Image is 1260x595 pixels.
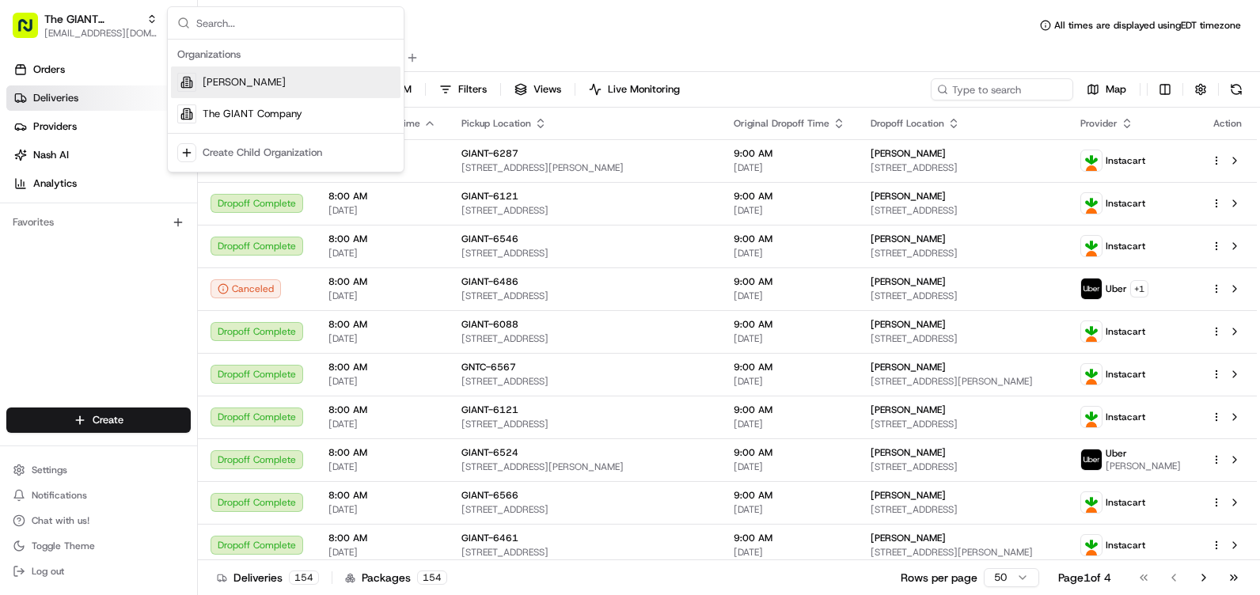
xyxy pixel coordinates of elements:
[1106,282,1127,295] span: Uber
[6,6,164,44] button: The GIANT Company[EMAIL_ADDRESS][DOMAIN_NAME]
[6,560,191,582] button: Log out
[54,151,260,167] div: Start new chat
[871,147,946,160] span: [PERSON_NAME]
[608,82,680,97] span: Live Monitoring
[328,546,436,559] span: [DATE]
[734,190,845,203] span: 9:00 AM
[507,78,568,100] button: Views
[582,78,687,100] button: Live Monitoring
[461,204,708,217] span: [STREET_ADDRESS]
[432,78,494,100] button: Filters
[328,489,436,502] span: 8:00 AM
[1081,535,1102,555] img: profile_instacart_ahold_partner.png
[734,275,845,288] span: 9:00 AM
[931,78,1073,100] input: Type to search
[196,7,394,39] input: Search...
[734,532,845,544] span: 9:00 AM
[6,85,197,111] a: Deliveries
[328,332,436,345] span: [DATE]
[328,418,436,430] span: [DATE]
[203,107,302,121] span: The GIANT Company
[461,446,518,459] span: GIANT-6524
[328,290,436,302] span: [DATE]
[734,332,845,345] span: [DATE]
[734,418,845,430] span: [DATE]
[328,318,436,331] span: 8:00 AM
[33,63,65,77] span: Orders
[734,117,829,130] span: Original Dropoff Time
[461,375,708,388] span: [STREET_ADDRESS]
[32,489,87,502] span: Notifications
[461,318,518,331] span: GIANT-6088
[16,16,47,47] img: Nash
[93,413,123,427] span: Create
[1106,325,1145,338] span: Instacart
[6,171,197,196] a: Analytics
[44,27,157,40] button: [EMAIL_ADDRESS][DOMAIN_NAME]
[345,570,447,586] div: Packages
[734,404,845,416] span: 9:00 AM
[33,119,77,134] span: Providers
[461,332,708,345] span: [STREET_ADDRESS]
[6,142,197,168] a: Nash AI
[289,570,319,585] div: 154
[203,75,286,89] span: [PERSON_NAME]
[1106,154,1145,167] span: Instacart
[734,161,845,174] span: [DATE]
[1080,78,1133,100] button: Map
[1081,193,1102,214] img: profile_instacart_ahold_partner.png
[871,460,1055,473] span: [STREET_ADDRESS]
[9,223,127,252] a: 📗Knowledge Base
[1081,449,1102,470] img: profile_uber_ahold_partner.png
[44,11,140,27] button: The GIANT Company
[901,570,977,586] p: Rows per page
[1211,117,1244,130] div: Action
[269,156,288,175] button: Start new chat
[871,418,1055,430] span: [STREET_ADDRESS]
[417,570,447,585] div: 154
[33,148,69,162] span: Nash AI
[734,290,845,302] span: [DATE]
[871,275,946,288] span: [PERSON_NAME]
[461,290,708,302] span: [STREET_ADDRESS]
[150,229,254,245] span: API Documentation
[32,540,95,552] span: Toggle Theme
[33,176,77,191] span: Analytics
[328,404,436,416] span: 8:00 AM
[328,446,436,459] span: 8:00 AM
[458,82,487,97] span: Filters
[6,407,191,433] button: Create
[211,279,281,298] button: Canceled
[203,146,322,160] div: Create Child Organization
[461,404,518,416] span: GIANT-6121
[461,190,518,203] span: GIANT-6121
[461,418,708,430] span: [STREET_ADDRESS]
[734,247,845,260] span: [DATE]
[328,247,436,260] span: [DATE]
[871,247,1055,260] span: [STREET_ADDRESS]
[871,318,946,331] span: [PERSON_NAME]
[32,565,64,578] span: Log out
[734,375,845,388] span: [DATE]
[734,489,845,502] span: 9:00 AM
[734,233,845,245] span: 9:00 AM
[1106,411,1145,423] span: Instacart
[734,318,845,331] span: 9:00 AM
[871,446,946,459] span: [PERSON_NAME]
[461,233,518,245] span: GIANT-6546
[1081,407,1102,427] img: profile_instacart_ahold_partner.png
[1054,19,1241,32] span: All times are displayed using EDT timezone
[328,233,436,245] span: 8:00 AM
[1081,492,1102,513] img: profile_instacart_ahold_partner.png
[16,151,44,180] img: 1736555255976-a54dd68f-1ca7-489b-9aae-adbdc363a1c4
[871,290,1055,302] span: [STREET_ADDRESS]
[1081,150,1102,171] img: profile_instacart_ahold_partner.png
[461,117,531,130] span: Pickup Location
[217,570,319,586] div: Deliveries
[461,147,518,160] span: GIANT-6287
[533,82,561,97] span: Views
[871,190,946,203] span: [PERSON_NAME]
[328,361,436,373] span: 8:00 AM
